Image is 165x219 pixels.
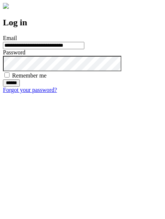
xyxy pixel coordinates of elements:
h2: Log in [3,18,162,28]
label: Email [3,35,17,41]
label: Remember me [12,72,47,79]
label: Password [3,49,25,55]
img: logo-4e3dc11c47720685a147b03b5a06dd966a58ff35d612b21f08c02c0306f2b779.png [3,3,9,9]
a: Forgot your password? [3,87,57,93]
